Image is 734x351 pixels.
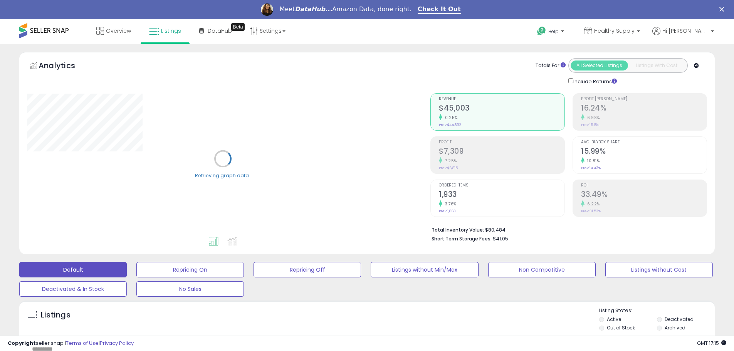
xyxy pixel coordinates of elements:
span: 2025-09-6 17:15 GMT [697,339,726,347]
span: Ordered Items [439,183,564,188]
a: Help [531,20,572,44]
a: Healthy Supply [578,19,646,44]
i: Get Help [537,26,546,36]
div: Retrieving graph data.. [195,172,251,179]
span: $41.05 [493,235,508,242]
h2: $45,003 [439,104,564,114]
button: Repricing Off [254,262,361,277]
small: 0.25% [442,115,458,121]
a: DataHub [193,19,238,42]
h2: 33.49% [581,190,707,200]
small: 7.25% [442,158,457,164]
span: Healthy Supply [594,27,635,35]
h2: 1,933 [439,190,564,200]
button: Repricing On [136,262,244,277]
button: Listings without Cost [605,262,713,277]
label: Out of Stock [607,324,635,331]
small: Prev: 14.43% [581,166,601,170]
a: Terms of Use [66,339,99,347]
img: Profile image for Georgie [261,3,273,16]
label: Active [607,316,621,322]
button: Listings With Cost [628,60,685,71]
small: Prev: 15.18% [581,123,599,127]
i: DataHub... [295,5,332,13]
span: Revenue [439,97,564,101]
h5: Analytics [39,60,90,73]
span: ROI [581,183,707,188]
a: Check It Out [418,5,461,14]
b: Total Inventory Value: [432,227,484,233]
div: Meet Amazon Data, done right. [279,5,412,13]
div: seller snap | | [8,340,134,347]
div: Tooltip anchor [231,23,245,31]
p: Listing States: [599,307,715,314]
span: Overview [106,27,131,35]
small: 6.98% [585,115,600,121]
div: Close [719,7,727,12]
button: All Selected Listings [571,60,628,71]
div: Totals For [536,62,566,69]
span: Avg. Buybox Share [581,140,707,144]
label: Deactivated [665,316,694,322]
span: Profit [PERSON_NAME] [581,97,707,101]
span: Profit [439,140,564,144]
a: Privacy Policy [100,339,134,347]
button: Deactivated & In Stock [19,281,127,297]
label: Archived [665,324,685,331]
span: DataHub [208,27,232,35]
span: Hi [PERSON_NAME] [662,27,709,35]
span: Listings [161,27,181,35]
strong: Copyright [8,339,36,347]
small: Prev: 31.53% [581,209,601,213]
button: Listings without Min/Max [371,262,478,277]
a: Hi [PERSON_NAME] [652,27,714,44]
h2: 16.24% [581,104,707,114]
button: Default [19,262,127,277]
li: $80,484 [432,225,701,234]
h5: Listings [41,310,71,321]
a: Overview [91,19,137,42]
a: Listings [143,19,187,42]
small: Prev: $6,815 [439,166,458,170]
button: Non Competitive [488,262,596,277]
h2: $7,309 [439,147,564,157]
small: 6.22% [585,201,600,207]
small: Prev: 1,863 [439,209,456,213]
small: Prev: $44,892 [439,123,461,127]
small: 10.81% [585,158,600,164]
a: Settings [244,19,291,42]
h2: 15.99% [581,147,707,157]
span: Help [548,28,559,35]
b: Short Term Storage Fees: [432,235,492,242]
button: No Sales [136,281,244,297]
small: 3.76% [442,201,457,207]
div: Include Returns [563,77,626,86]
